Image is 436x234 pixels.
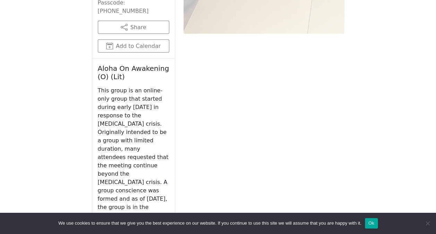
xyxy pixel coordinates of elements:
[424,220,431,227] span: No
[98,64,169,81] h2: Aloha On Awakening (O) (Lit)
[98,21,169,34] button: Share
[58,220,361,227] span: We use cookies to ensure that we give you the best experience on our website. If you continue to ...
[365,218,378,228] button: Ok
[98,40,169,53] button: Add to Calendar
